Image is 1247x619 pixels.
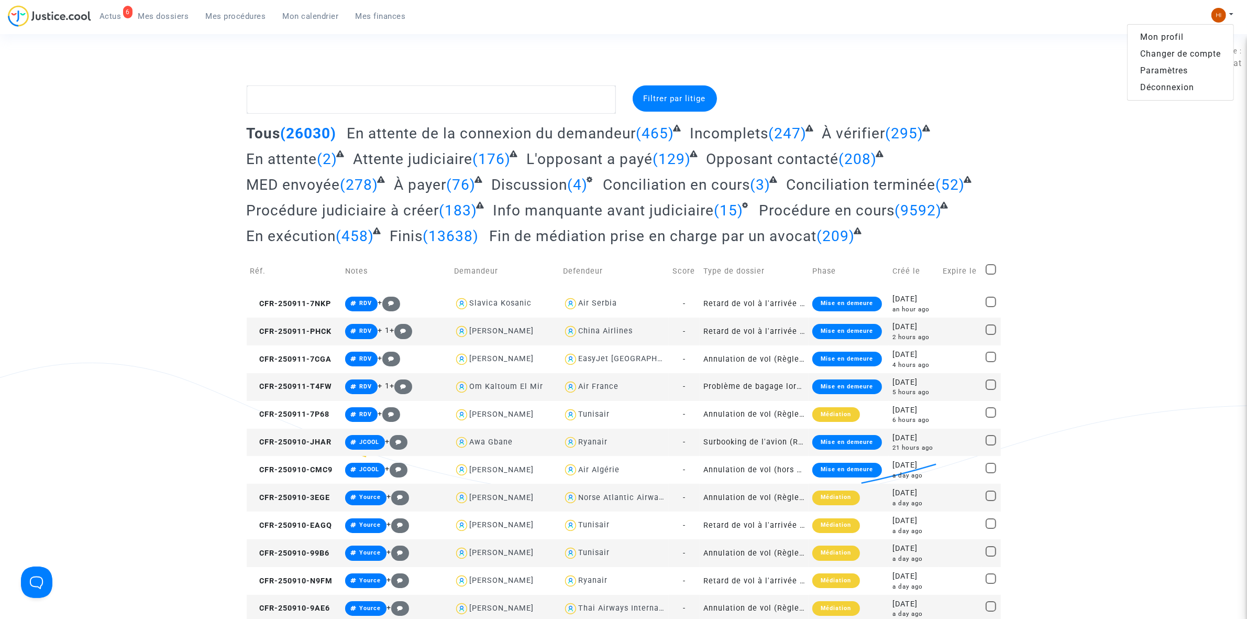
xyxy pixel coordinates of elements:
span: (183) [439,202,478,219]
span: (176) [472,150,511,168]
span: (2) [317,150,338,168]
a: Mes finances [347,8,414,24]
td: Annulation de vol (hors UE - Convention de [GEOGRAPHIC_DATA]) [700,456,809,484]
span: CFR-250911-T4FW [250,382,333,391]
img: icon-user.svg [563,601,578,616]
div: Médiation [812,573,859,588]
td: Retard de vol à l'arrivée (hors UE - Convention de [GEOGRAPHIC_DATA]) [700,318,809,345]
span: Fin de médiation prise en charge par un avocat [489,227,816,245]
div: 2 hours ago [892,333,935,342]
a: Changer de compte [1128,46,1233,62]
span: Yource [360,494,381,501]
div: [DATE] [892,294,935,305]
img: icon-user.svg [563,352,578,367]
span: CFR-250911-7P68 [250,410,330,419]
span: Yource [360,522,381,528]
a: Mes dossiers [130,8,197,24]
div: EasyJet [GEOGRAPHIC_DATA] [578,354,692,363]
span: (3) [750,176,770,193]
span: (13638) [423,227,479,245]
span: Mes dossiers [138,12,189,21]
span: CFR-250910-JHAR [250,438,332,447]
span: - [683,299,686,308]
span: (295) [885,125,923,142]
div: Tunisair [578,520,610,529]
img: fc99b196863ffcca57bb8fe2645aafd9 [1211,8,1226,23]
span: Tous [247,125,281,142]
td: Phase [809,253,888,290]
span: (129) [653,150,691,168]
div: [PERSON_NAME] [469,604,534,613]
span: En attente [247,150,317,168]
span: (15) [714,202,743,219]
span: Info manquante avant judiciaire [493,202,714,219]
span: - [683,493,686,502]
img: icon-user.svg [454,407,469,422]
div: [DATE] [892,321,935,333]
span: + [387,520,409,529]
img: icon-user.svg [454,435,469,450]
div: [DATE] [892,543,935,555]
span: JCOOL [360,439,380,446]
span: CFR-250911-7NKP [250,299,332,308]
span: RDV [360,355,372,362]
div: [DATE] [892,349,935,361]
img: icon-user.svg [563,379,578,395]
div: Thai Airways International [578,604,681,613]
span: (458) [336,227,374,245]
a: Mon profil [1128,29,1233,46]
img: icon-user.svg [454,490,469,505]
span: - [683,549,686,558]
td: Créé le [889,253,939,290]
img: icon-user.svg [563,407,578,422]
span: Actus [100,12,122,21]
div: 5 hours ago [892,388,935,397]
td: Defendeur [559,253,668,290]
span: Conciliation terminée [786,176,935,193]
div: [PERSON_NAME] [469,354,534,363]
div: 6 hours ago [892,416,935,425]
span: + [390,382,412,390]
td: Annulation de vol (Règlement CE n°261/2004) [700,345,809,373]
div: [PERSON_NAME] [469,493,534,502]
div: Ryanair [578,576,608,585]
span: CFR-250910-CMC9 [250,465,333,474]
img: icon-user.svg [454,352,469,367]
span: - [683,327,686,336]
span: - [683,438,686,447]
span: Procédure en cours [759,202,895,219]
div: [DATE] [892,599,935,610]
span: + [390,326,412,335]
div: a day ago [892,582,935,591]
div: Ryanair [578,438,608,447]
span: RDV [360,328,372,334]
span: + [378,354,400,363]
span: Filtrer par litige [644,94,706,103]
span: RDV [360,300,372,307]
span: - [683,382,686,391]
div: Tunisair [578,548,610,557]
span: CFR-250911-7CGA [250,355,332,364]
td: Surbooking de l'avion (Règlement CE n°261/2004) [700,429,809,457]
div: a day ago [892,527,935,536]
a: Mon calendrier [274,8,347,24]
div: Air Algérie [578,465,620,474]
span: - [683,577,686,585]
span: CFR-250910-EAGQ [250,521,333,530]
img: icon-user.svg [454,462,469,477]
div: Mise en demeure [812,297,881,311]
div: 21 hours ago [892,443,935,452]
span: Mon calendrier [283,12,339,21]
a: Mes procédures [197,8,274,24]
div: Awa Gbane [469,438,513,447]
span: CFR-250910-99B6 [250,549,330,558]
span: Finis [390,227,423,245]
div: China Airlines [578,327,633,335]
span: - [683,355,686,364]
span: Yource [360,605,381,612]
img: icon-user.svg [454,546,469,561]
span: À payer [394,176,446,193]
a: 6Actus [91,8,130,24]
a: Paramètres [1128,62,1233,79]
td: Problème de bagage lors d'un voyage en avion [700,373,809,401]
